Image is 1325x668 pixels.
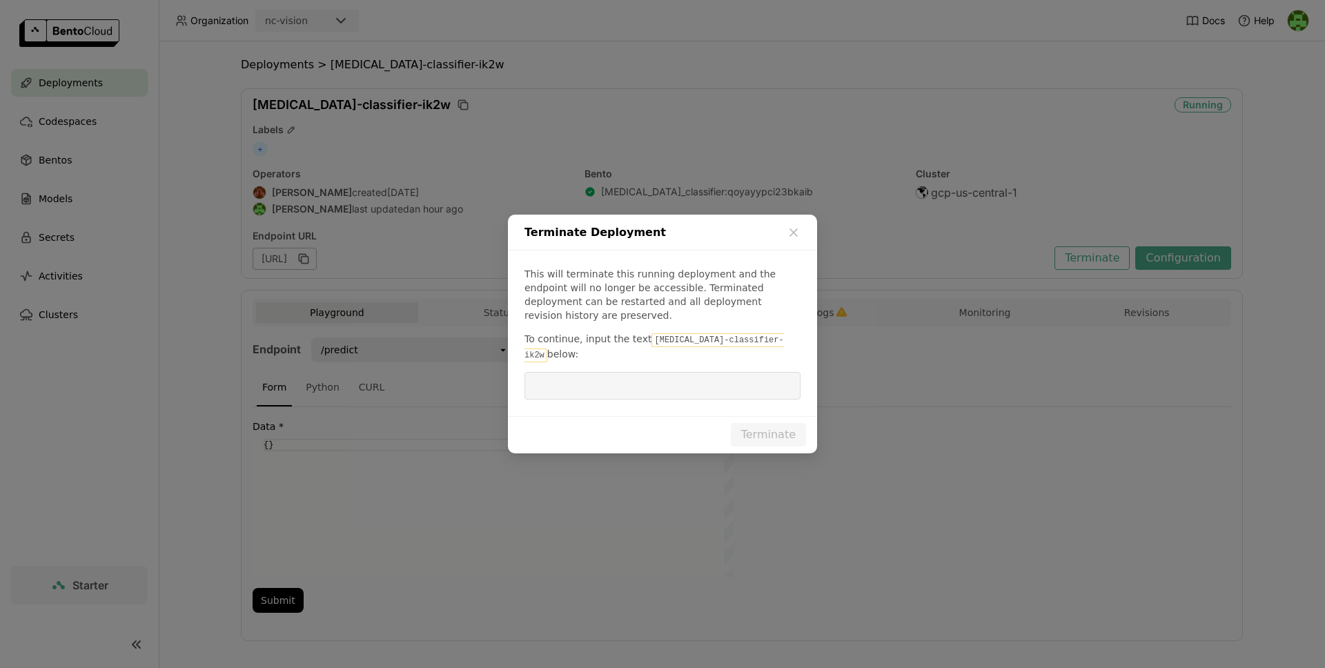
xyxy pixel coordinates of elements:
[524,333,784,362] code: [MEDICAL_DATA]-classifier-ik2w
[508,215,817,453] div: dialog
[524,333,651,344] span: To continue, input the text
[524,267,801,322] p: This will terminate this running deployment and the endpoint will no longer be accessible. Termin...
[731,423,806,446] button: Terminate
[508,215,817,250] div: Terminate Deployment
[547,348,578,360] span: below:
